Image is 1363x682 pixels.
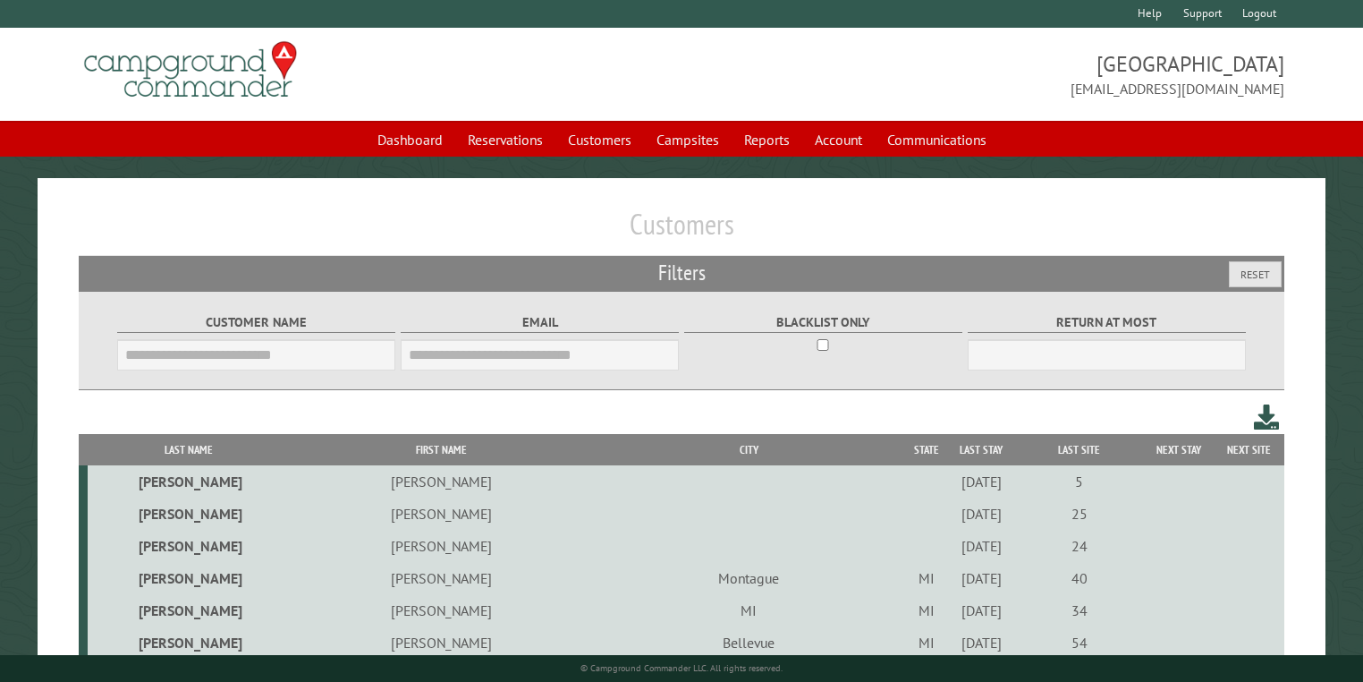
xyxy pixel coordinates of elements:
[684,312,962,333] label: Blacklist only
[290,530,593,562] td: [PERSON_NAME]
[580,662,783,674] small: © Campground Commander LLC. All rights reserved.
[88,530,290,562] td: [PERSON_NAME]
[1014,498,1144,530] td: 25
[290,594,593,627] td: [PERSON_NAME]
[804,123,873,157] a: Account
[79,256,1285,290] h2: Filters
[951,505,1012,523] div: [DATE]
[905,562,948,594] td: MI
[1014,434,1144,465] th: Last Site
[876,123,997,157] a: Communications
[88,434,290,465] th: Last Name
[593,594,905,627] td: MI
[968,312,1246,333] label: Return at most
[593,627,905,659] td: Bellevue
[1213,434,1284,465] th: Next Site
[593,434,905,465] th: City
[733,123,800,157] a: Reports
[88,465,290,498] td: [PERSON_NAME]
[1229,261,1282,287] button: Reset
[1014,594,1144,627] td: 34
[79,207,1285,256] h1: Customers
[401,312,679,333] label: Email
[951,569,1012,587] div: [DATE]
[681,49,1284,99] span: [GEOGRAPHIC_DATA] [EMAIL_ADDRESS][DOMAIN_NAME]
[290,562,593,594] td: [PERSON_NAME]
[557,123,642,157] a: Customers
[905,594,948,627] td: MI
[951,473,1012,490] div: [DATE]
[88,627,290,659] td: [PERSON_NAME]
[905,434,948,465] th: State
[951,601,1012,619] div: [DATE]
[951,537,1012,555] div: [DATE]
[457,123,554,157] a: Reservations
[1144,434,1213,465] th: Next Stay
[1014,627,1144,659] td: 54
[948,434,1014,465] th: Last Stay
[290,498,593,530] td: [PERSON_NAME]
[951,634,1012,652] div: [DATE]
[593,562,905,594] td: Montague
[1014,530,1144,562] td: 24
[290,434,593,465] th: First Name
[905,627,948,659] td: MI
[290,627,593,659] td: [PERSON_NAME]
[1254,401,1280,434] a: Download this customer list (.csv)
[1014,465,1144,498] td: 5
[88,562,290,594] td: [PERSON_NAME]
[88,594,290,627] td: [PERSON_NAME]
[79,35,302,105] img: Campground Commander
[117,312,395,333] label: Customer Name
[646,123,730,157] a: Campsites
[290,465,593,498] td: [PERSON_NAME]
[367,123,453,157] a: Dashboard
[1014,562,1144,594] td: 40
[88,498,290,530] td: [PERSON_NAME]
